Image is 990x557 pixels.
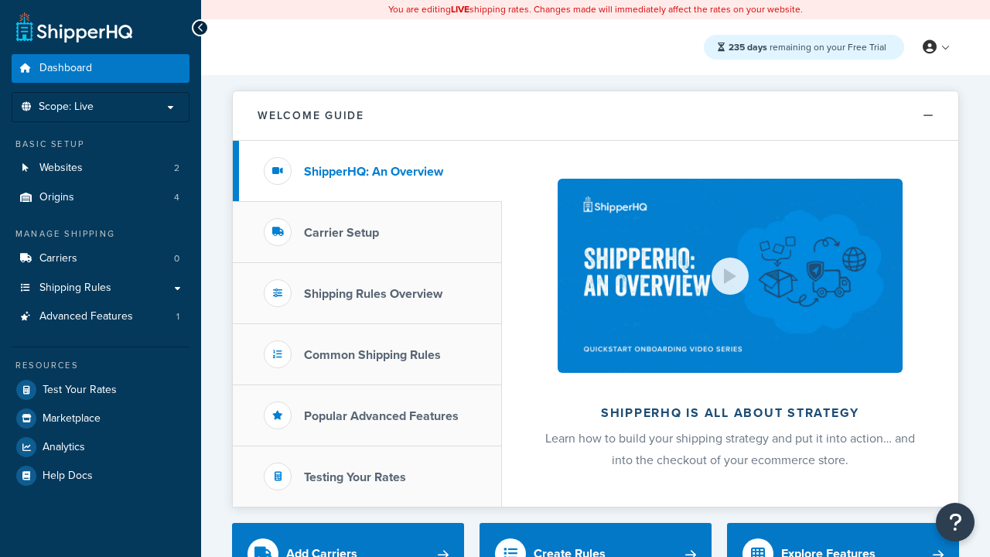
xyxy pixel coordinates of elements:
[304,409,459,423] h3: Popular Advanced Features
[258,110,364,121] h2: Welcome Guide
[43,384,117,397] span: Test Your Rates
[936,503,975,542] button: Open Resource Center
[39,162,83,175] span: Websites
[304,165,443,179] h3: ShipperHQ: An Overview
[12,302,189,331] li: Advanced Features
[39,282,111,295] span: Shipping Rules
[39,101,94,114] span: Scope: Live
[233,91,958,141] button: Welcome Guide
[12,405,189,432] a: Marketplace
[12,359,189,372] div: Resources
[43,441,85,454] span: Analytics
[304,226,379,240] h3: Carrier Setup
[43,470,93,483] span: Help Docs
[729,40,767,54] strong: 235 days
[304,470,406,484] h3: Testing Your Rates
[12,54,189,83] a: Dashboard
[729,40,886,54] span: remaining on your Free Trial
[543,406,917,420] h2: ShipperHQ is all about strategy
[12,274,189,302] a: Shipping Rules
[12,376,189,404] a: Test Your Rates
[39,310,133,323] span: Advanced Features
[12,154,189,183] li: Websites
[12,462,189,490] a: Help Docs
[12,227,189,241] div: Manage Shipping
[12,154,189,183] a: Websites2
[558,179,903,373] img: ShipperHQ is all about strategy
[39,62,92,75] span: Dashboard
[12,244,189,273] li: Carriers
[43,412,101,425] span: Marketplace
[545,429,915,469] span: Learn how to build your shipping strategy and put it into action… and into the checkout of your e...
[39,191,74,204] span: Origins
[174,162,179,175] span: 2
[39,252,77,265] span: Carriers
[304,287,442,301] h3: Shipping Rules Overview
[12,244,189,273] a: Carriers0
[12,183,189,212] li: Origins
[304,348,441,362] h3: Common Shipping Rules
[451,2,469,16] b: LIVE
[174,252,179,265] span: 0
[12,138,189,151] div: Basic Setup
[12,433,189,461] a: Analytics
[174,191,179,204] span: 4
[176,310,179,323] span: 1
[12,302,189,331] a: Advanced Features1
[12,183,189,212] a: Origins4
